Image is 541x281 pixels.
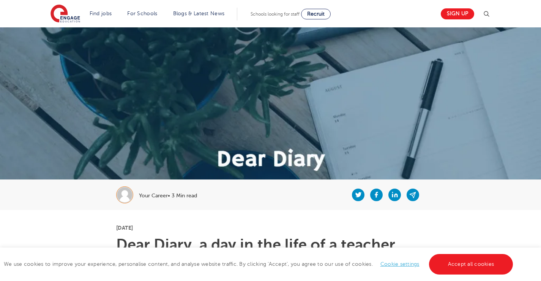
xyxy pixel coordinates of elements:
a: Accept all cookies [429,254,513,275]
img: Engage Education [50,5,80,24]
a: Cookie settings [380,261,420,267]
p: Your Career• 3 Min read [139,193,197,198]
span: Schools looking for staff [251,11,300,17]
h1: Dear Diary, a day in the life of a teacher [116,237,425,252]
a: Recruit [301,9,331,19]
a: Sign up [441,8,474,19]
span: Recruit [307,11,325,17]
p: [DATE] [116,225,425,230]
a: For Schools [127,11,157,16]
a: Blogs & Latest News [173,11,225,16]
a: Find jobs [90,11,112,16]
span: We use cookies to improve your experience, personalise content, and analyse website traffic. By c... [4,261,515,267]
